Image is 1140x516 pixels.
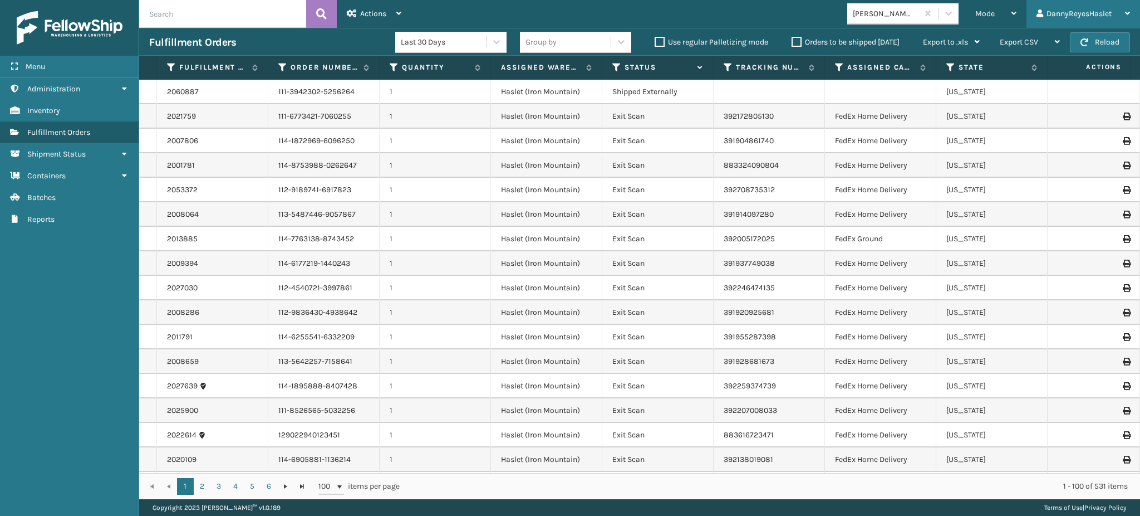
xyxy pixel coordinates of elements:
[268,300,380,325] td: 112-9836430-4938642
[491,104,602,129] td: Haslet (Iron Mountain)
[825,202,936,227] td: FedEx Home Delivery
[380,129,491,153] td: 1
[936,472,1048,496] td: [US_STATE]
[936,104,1048,129] td: [US_STATE]
[491,153,602,178] td: Haslet (Iron Mountain)
[167,307,199,318] a: 2008286
[936,374,1048,398] td: [US_STATE]
[724,357,774,366] a: 391928681673
[380,423,491,447] td: 1
[825,374,936,398] td: FedEx Home Delivery
[167,135,198,147] a: 2007806
[936,300,1048,325] td: [US_STATE]
[17,11,122,45] img: logo
[491,178,602,202] td: Haslet (Iron Mountain)
[167,258,198,269] a: 2009394
[491,325,602,349] td: Haslet (Iron Mountain)
[491,251,602,276] td: Haslet (Iron Mountain)
[380,178,491,202] td: 1
[655,37,768,47] label: Use regular Palletizing mode
[1000,37,1038,47] span: Export CSV
[724,406,777,415] a: 392207008033
[1123,284,1129,292] i: Print Label
[936,276,1048,300] td: [US_STATE]
[825,104,936,129] td: FedEx Home Delivery
[298,482,307,491] span: Go to the last page
[602,349,714,374] td: Exit Scan
[268,251,380,276] td: 114-6177219-1440243
[268,349,380,374] td: 113-5642257-7158641
[167,160,195,171] a: 2001781
[380,251,491,276] td: 1
[1123,260,1129,267] i: Print Label
[318,478,400,495] span: items per page
[380,472,491,496] td: 1
[602,202,714,227] td: Exit Scan
[380,374,491,398] td: 1
[27,128,90,137] span: Fulfillment Orders
[1123,235,1129,243] i: Print Label
[602,447,714,472] td: Exit Scan
[625,62,692,72] label: Status
[415,481,1128,492] div: 1 - 100 of 531 items
[380,398,491,423] td: 1
[825,325,936,349] td: FedEx Home Delivery
[380,227,491,251] td: 1
[825,251,936,276] td: FedEx Home Delivery
[602,104,714,129] td: Exit Scan
[936,447,1048,472] td: [US_STATE]
[401,36,487,48] div: Last 30 Days
[380,349,491,374] td: 1
[1123,456,1129,464] i: Print Label
[724,234,775,244] a: 392005172025
[244,478,261,495] a: 5
[268,153,380,178] td: 114-8753988-0262647
[27,193,56,202] span: Batches
[525,36,557,48] div: Group by
[179,62,247,72] label: Fulfillment Order Id
[724,455,773,464] a: 392138019081
[602,153,714,178] td: Exit Scan
[724,283,775,293] a: 392246474135
[277,478,294,495] a: Go to the next page
[227,478,244,495] a: 4
[153,499,281,516] p: Copyright 2023 [PERSON_NAME]™ v 1.0.189
[825,398,936,423] td: FedEx Home Delivery
[491,423,602,447] td: Haslet (Iron Mountain)
[1123,333,1129,341] i: Print Label
[268,227,380,251] td: 114-7763138-8743452
[825,423,936,447] td: FedEx Home Delivery
[27,215,55,224] span: Reports
[360,9,386,18] span: Actions
[268,276,380,300] td: 112-4540721-3997861
[167,184,198,196] a: 2053372
[26,62,45,71] span: Menu
[724,111,774,121] a: 392172805130
[936,202,1048,227] td: [US_STATE]
[1044,504,1083,512] a: Terms of Use
[491,374,602,398] td: Haslet (Iron Mountain)
[602,80,714,104] td: Shipped Externally
[923,37,968,47] span: Export to .xls
[261,478,277,495] a: 6
[194,478,210,495] a: 2
[380,153,491,178] td: 1
[724,185,775,194] a: 392708735312
[724,381,776,391] a: 392259374739
[847,62,915,72] label: Assigned Carrier Service
[936,129,1048,153] td: [US_STATE]
[1051,58,1128,76] span: Actions
[825,178,936,202] td: FedEx Home Delivery
[380,276,491,300] td: 1
[825,227,936,251] td: FedEx Ground
[268,374,380,398] td: 114-1895888-8407428
[491,447,602,472] td: Haslet (Iron Mountain)
[27,106,60,115] span: Inventory
[268,178,380,202] td: 112-9189741-6917823
[602,227,714,251] td: Exit Scan
[27,171,66,181] span: Containers
[1123,162,1129,169] i: Print Label
[602,423,714,447] td: Exit Scan
[501,62,581,72] label: Assigned Warehouse
[936,398,1048,423] td: [US_STATE]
